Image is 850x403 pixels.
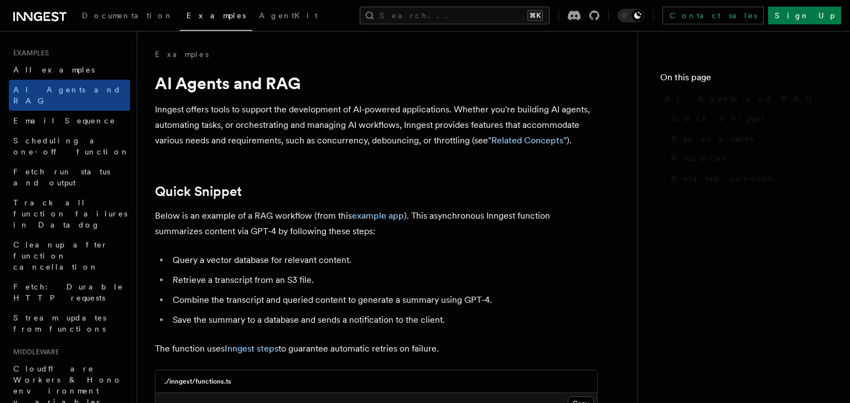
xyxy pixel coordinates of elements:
a: Resources [667,148,828,168]
a: Scheduling a one-off function [9,131,130,162]
span: Email Sequence [13,116,116,125]
a: Documentation [75,3,180,30]
p: Inngest offers tools to support the development of AI-powered applications. Whether you're buildi... [155,102,598,148]
span: All examples [13,65,95,74]
a: Stream updates from functions [9,308,130,339]
span: Fetch run status and output [13,167,110,187]
span: Examples [186,11,246,20]
li: Query a vector database for relevant content. [169,252,598,268]
span: Track all function failures in Datadog [13,198,127,229]
a: Quick Snippet [155,184,242,199]
span: App examples [671,133,754,144]
span: Resources [671,153,725,164]
kbd: ⌘K [527,10,543,21]
span: Stream updates from functions [13,313,106,333]
a: Related concepts [667,168,828,188]
a: Examples [155,49,209,60]
button: Search...⌘K [360,7,550,24]
span: AgentKit [259,11,318,20]
a: Fetch run status and output [9,162,130,193]
span: Related concepts [671,173,773,184]
h3: ./inngest/functions.ts [164,377,231,386]
a: App examples [667,128,828,148]
span: Scheduling a one-off function [13,136,129,156]
h1: AI Agents and RAG [155,73,598,93]
a: Cleanup after function cancellation [9,235,130,277]
span: Documentation [82,11,173,20]
span: AI Agents and RAG [13,85,121,105]
a: Contact sales [662,7,764,24]
span: Middleware [9,348,59,356]
a: Sign Up [768,7,841,24]
a: AgentKit [252,3,324,30]
a: Quick Snippet [667,108,828,128]
li: Save the summary to a database and sends a notification to the client. [169,312,598,328]
p: Below is an example of a RAG workflow (from this ). This asynchronous Inngest function summarizes... [155,208,598,239]
a: AI Agents and RAG [9,80,130,111]
a: Examples [180,3,252,31]
a: "Related Concepts" [488,135,567,146]
a: Fetch: Durable HTTP requests [9,277,130,308]
span: Examples [9,49,49,58]
span: Cleanup after function cancellation [13,240,108,271]
h4: On this page [660,71,828,89]
a: example app [352,210,404,221]
p: The function uses to guarantee automatic retries on failure. [155,341,598,356]
span: AI Agents and RAG [665,93,818,104]
li: Combine the transcript and queried content to generate a summary using GPT-4. [169,292,598,308]
span: Fetch: Durable HTTP requests [13,282,123,302]
a: Track all function failures in Datadog [9,193,130,235]
a: Email Sequence [9,111,130,131]
a: All examples [9,60,130,80]
span: Quick Snippet [671,113,764,124]
a: Inngest steps [225,343,278,354]
li: Retrieve a transcript from an S3 file. [169,272,598,288]
a: AI Agents and RAG [660,89,828,108]
button: Toggle dark mode [618,9,644,22]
